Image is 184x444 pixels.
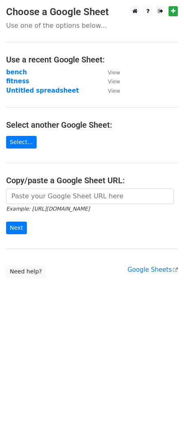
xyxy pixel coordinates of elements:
small: View [108,69,120,75]
a: fitness [6,78,29,85]
h4: Use a recent Google Sheet: [6,55,178,64]
a: Untitled spreadsheet [6,87,79,94]
a: bench [6,69,27,76]
input: Next [6,222,27,234]
small: Example: [URL][DOMAIN_NAME] [6,206,90,212]
h4: Select another Google Sheet: [6,120,178,130]
small: View [108,78,120,84]
a: Select... [6,136,37,149]
h4: Copy/paste a Google Sheet URL: [6,175,178,185]
h3: Choose a Google Sheet [6,6,178,18]
p: Use one of the options below... [6,21,178,30]
a: Need help? [6,265,46,278]
a: View [100,78,120,85]
input: Paste your Google Sheet URL here [6,189,174,204]
a: View [100,69,120,76]
a: View [100,87,120,94]
a: Google Sheets [127,266,178,273]
small: View [108,88,120,94]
